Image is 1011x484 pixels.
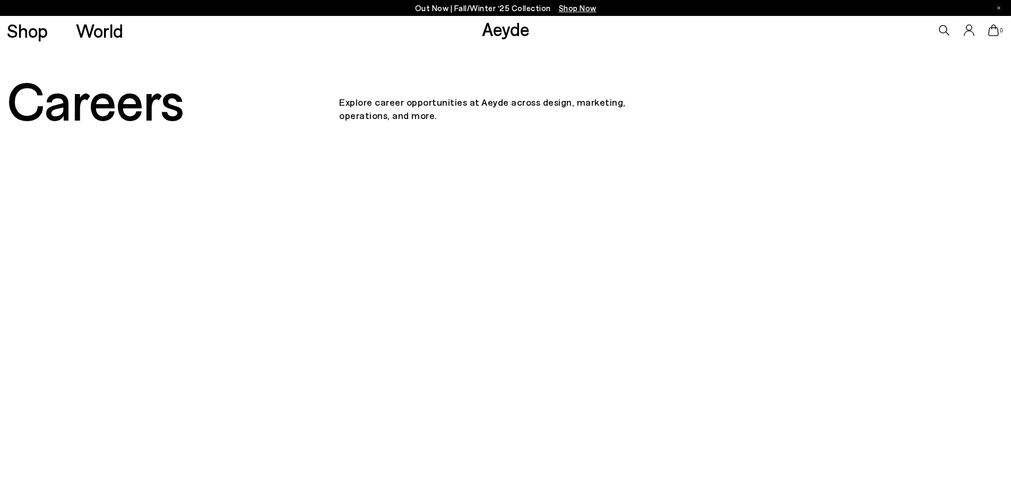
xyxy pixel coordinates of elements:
p: Out Now | Fall/Winter ‘25 Collection [415,2,597,15]
a: Aeyde [482,18,530,40]
span: 0 [999,28,1004,33]
a: 0 [988,24,999,36]
p: Explore career opportunities at Aeyde across design, marketing, operations, and more. [339,77,671,122]
div: Careers [7,70,339,129]
span: Navigate to /collections/new-in [559,3,597,13]
a: Shop [7,21,48,40]
a: World [76,21,123,40]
